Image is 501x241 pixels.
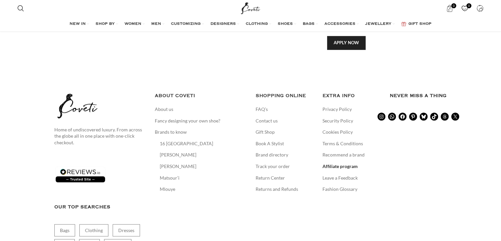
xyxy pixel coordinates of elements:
a: Security Policy [322,118,354,124]
span: JEWELLERY [365,21,391,27]
a: SHOP BY [96,17,118,31]
span: CLOTHING [246,21,268,27]
a: [PERSON_NAME] [160,163,197,170]
a: Bags (1,747 items) [54,224,75,237]
a: Dresses (9,575 items) [113,224,140,237]
img: coveti-black-logo_ueqiqk.png [54,92,100,120]
a: Returns and Refunds [256,186,299,192]
a: Search [14,2,27,15]
a: Matsour’i [160,175,180,181]
span: 0 [466,3,471,8]
a: Apply Now [327,36,366,50]
a: Track your order [256,163,291,170]
span: DESIGNERS [210,21,236,27]
span: 0 [451,3,456,8]
span: GIFT SHOP [408,21,431,27]
h5: EXTRA INFO [322,92,380,99]
a: Brands to know [155,129,187,135]
a: Cookies Policy [322,129,353,135]
a: FAQ’s [256,106,268,113]
a: GIFT SHOP [401,17,431,31]
a: Book A Stylist [256,140,285,147]
span: SHOP BY [96,21,115,27]
a: 0 [443,2,457,15]
span: ACCESSORIES [324,21,355,27]
h5: SHOPPING ONLINE [256,92,313,99]
a: DESIGNERS [210,17,239,31]
a: Fancy designing your own shoe? [155,118,221,124]
h3: Never miss a thing [390,92,447,99]
a: CUSTOMIZING [171,17,204,31]
a: ACCESSORIES [324,17,359,31]
a: 0 [458,2,472,15]
a: Gift Shop [256,129,275,135]
img: reviews-trust-logo-2.png [54,165,106,184]
a: Contact us [256,118,278,124]
span: MEN [151,21,161,27]
a: About us [155,106,174,113]
a: CLOTHING [246,17,271,31]
a: Return Center [256,175,286,181]
a: JEWELLERY [365,17,395,31]
a: Fashion Glossary [322,186,358,192]
span: NEW IN [70,21,86,27]
div: My Wishlist [458,2,472,15]
h3: Our Top Searches [54,203,145,211]
a: Mlouye [160,186,176,192]
a: Leave a Feedback [322,175,358,181]
a: Affiliate program [322,163,358,170]
a: BAGS [303,17,318,31]
img: GiftBag [401,22,406,26]
a: Clothing (18,255 items) [79,224,108,237]
a: Site logo [239,5,262,11]
a: Brand directory [256,152,289,158]
span: WOMEN [125,21,141,27]
a: Privacy Policy [322,106,352,113]
a: SHOES [278,17,296,31]
p: Home of undiscovered luxury. From across the globe all in one place with one-click checkout. [54,126,145,146]
h5: ABOUT COVETI [155,92,246,99]
a: Recommend a brand [322,152,365,158]
span: BAGS [303,21,315,27]
div: Main navigation [14,17,487,31]
a: 16 [GEOGRAPHIC_DATA] [160,140,214,147]
a: [PERSON_NAME] [160,152,197,158]
a: NEW IN [70,17,89,31]
a: Terms & Conditions [322,140,364,147]
span: CUSTOMIZING [171,21,201,27]
a: WOMEN [125,17,145,31]
a: MEN [151,17,164,31]
span: SHOES [278,21,293,27]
